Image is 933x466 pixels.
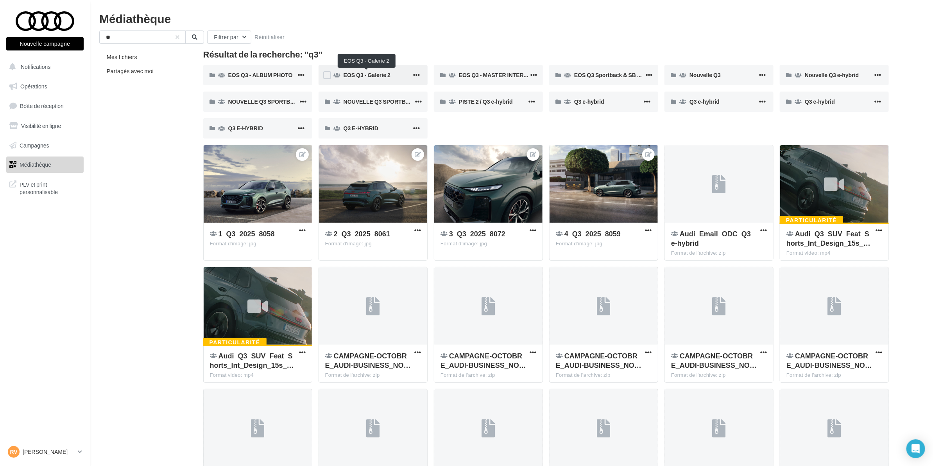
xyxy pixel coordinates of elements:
[556,372,652,379] div: Format de l'archive: zip
[228,125,263,131] span: Q3 E-HYBRID
[325,351,411,369] span: CAMPAGNE-OCTOBRE_AUDI-BUSINESS_NOUVELLE-Q3-E-HYBRID_CARROUSEL-CARRE-1080x1080_LINKEDIN
[338,54,396,68] div: EOS Q3 - Galerie 2
[325,240,421,247] div: Format d'image: jpg
[459,72,537,78] span: EOS Q3 - MASTER INTERIEUR
[203,50,889,59] div: Résultat de la recherche: "q3"
[671,229,755,247] span: Audi_Email_ODC_Q3_e-hybrid
[786,372,882,379] div: Format de l'archive: zip
[344,72,390,78] span: EOS Q3 - Galerie 2
[5,176,85,199] a: PLV et print personnalisable
[334,229,390,238] span: 2_Q3_2025_8061
[556,240,652,247] div: Format d'image: jpg
[5,137,85,154] a: Campagnes
[671,250,767,257] div: Format de l'archive: zip
[210,372,306,379] div: Format video: mp4
[786,229,870,247] span: Audi_Q3_SUV_Feat_Shorts_Int_Design_15s_4x5_EN_clean.mov_1
[574,98,604,105] span: Q3 e-hybrid
[251,32,288,42] button: Réinitialiser
[344,98,445,105] span: NOUVELLE Q3 SPORTBACK E-HYBRID
[5,97,85,114] a: Boîte de réception
[23,448,75,456] p: [PERSON_NAME]
[671,351,757,369] span: CAMPAGNE-OCTOBRE_AUDI-BUSINESS_NOUVELLE-Q3-E-HYBRID_POSTLINK-CARRE-1080x1080_META
[20,83,47,90] span: Opérations
[20,142,49,148] span: Campagnes
[671,372,767,379] div: Format de l'archive: zip
[689,72,721,78] span: Nouvelle Q3
[556,351,641,369] span: CAMPAGNE-OCTOBRE_AUDI-BUSINESS_NOUVELLE-Q3-E-HYBRID_CARROUSEL-VERTICAL-1080x1920_META
[107,54,137,60] span: Mes fichiers
[449,229,505,238] span: 3_Q3_2025_8072
[459,98,513,105] span: PISTE 2 / Q3 e-hybrid
[210,240,306,247] div: Format d'image: jpg
[203,338,267,347] div: Particularité
[564,229,621,238] span: 4_Q3_2025_8059
[6,444,84,459] a: RV [PERSON_NAME]
[228,98,303,105] span: NOUVELLE Q3 SPORTBACK
[107,68,154,74] span: Partagés avec moi
[210,351,294,369] span: Audi_Q3_SUV_Feat_Shorts_Int_Design_15s_9x16_EN_clean.mov_1
[5,59,82,75] button: Notifications
[20,103,64,109] span: Boîte de réception
[20,179,81,196] span: PLV et print personnalisable
[689,98,720,105] span: Q3 e-hybrid
[441,240,536,247] div: Format d'image: jpg
[21,122,61,129] span: Visibilité en ligne
[21,63,50,70] span: Notifications
[441,372,536,379] div: Format de l'archive: zip
[218,229,275,238] span: 1_Q3_2025_8058
[805,72,859,78] span: Nouvelle Q3 e-hybrid
[786,250,882,257] div: Format video: mp4
[344,125,378,131] span: Q3 E-HYBRID
[786,351,872,369] span: CAMPAGNE-OCTOBRE_AUDI-BUSINESS_NOUVELLE-Q3-E-HYBRID_POSTLINK-CARRE-1200x1200_LINKEDIN
[228,72,293,78] span: EOS Q3 - ALBUM PHOTO
[99,13,924,24] div: Médiathèque
[6,37,84,50] button: Nouvelle campagne
[780,216,843,225] div: Particularité
[5,78,85,95] a: Opérations
[5,157,85,173] a: Médiathèque
[207,31,251,44] button: Filtrer par
[906,439,925,458] div: Open Intercom Messenger
[20,161,51,168] span: Médiathèque
[441,351,526,369] span: CAMPAGNE-OCTOBRE_AUDI-BUSINESS_NOUVELLE-Q3-E-HYBRID_CARROUSEL-CARRE-1080x1080_META
[325,372,421,379] div: Format de l'archive: zip
[574,72,659,78] span: EOS Q3 Sportback & SB e-Hybrid
[5,118,85,134] a: Visibilité en ligne
[10,448,17,456] span: RV
[805,98,835,105] span: Q3 e-hybrid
